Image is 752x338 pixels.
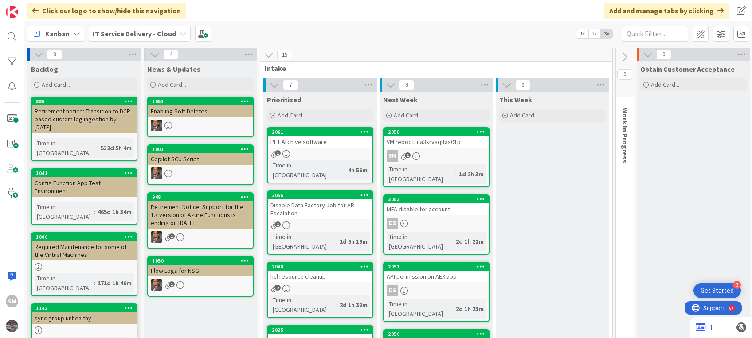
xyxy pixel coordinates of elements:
div: Time in [GEOGRAPHIC_DATA] [270,295,336,315]
b: IT Service Delivery - Cloud [93,29,176,38]
div: 1006Required Maintenance for some of the Virtual Machines [32,233,137,260]
div: 2061PE1 Archive software [268,128,372,148]
span: 1 [275,150,281,156]
div: Time in [GEOGRAPHIC_DATA] [387,299,452,319]
div: 2051API permission on AEX app [384,263,489,282]
span: Kanban [45,28,70,39]
div: Time in [GEOGRAPHIC_DATA] [35,273,94,293]
div: 1050 [148,257,253,265]
span: 1 [275,221,281,227]
a: 1041Config Function App Test EnvironmentTime in [GEOGRAPHIC_DATA]:465d 1h 34m [31,168,137,225]
span: 0 [617,69,632,80]
div: 1001 [152,146,253,152]
span: 7 [283,80,298,90]
span: 4 [163,49,178,60]
span: Add Card... [158,81,186,89]
span: Add Card... [42,81,70,89]
div: Flow Logs for NSG [148,265,253,276]
div: 1d 5h 19m [337,237,370,246]
a: 1051Enabling Soft DeletesDP [147,97,254,137]
div: 1050 [152,258,253,264]
div: DP [148,279,253,291]
span: Add Card... [510,111,538,119]
span: Work In Progress [621,108,630,163]
span: 3x [600,29,612,38]
div: Time in [GEOGRAPHIC_DATA] [270,232,336,251]
span: : [94,278,95,288]
span: : [336,300,337,310]
a: 2058VM reboot: na3srvsqlfas01pSMTime in [GEOGRAPHIC_DATA]:1d 2h 3m [383,127,490,187]
div: 2050 [384,330,489,338]
div: 1143sync group unhealthy [32,304,137,324]
div: VM reboot: na3srvsqlfas01p [384,136,489,148]
div: 2055Disable Data Factory Job for AR Escalation [268,191,372,219]
span: : [452,237,454,246]
div: 1143 [32,304,137,312]
div: 2d 1h 22m [454,237,486,246]
div: 948Retirement Notice: Support for the 1.x version of Azure Functions is ending on [DATE] [148,193,253,229]
div: Config Function App Test Environment [32,177,137,197]
div: 2058VM reboot: na3srvsqlfas01p [384,128,489,148]
div: 1001 [148,145,253,153]
a: 1050Flow Logs for NSGDP [147,256,254,297]
span: 2 [275,285,281,291]
span: Support [19,1,40,12]
div: 885 [32,97,137,105]
div: SM [384,150,489,162]
div: 2061 [272,129,372,135]
div: Get Started [701,286,734,295]
div: 2051 [384,263,489,271]
div: 2053 [388,196,489,202]
span: This Week [499,95,532,104]
a: 1001Copilot SCU ScriptDP [147,144,254,185]
div: Time in [GEOGRAPHIC_DATA] [35,202,94,221]
span: News & Updates [147,65,200,74]
div: DP [148,120,253,131]
div: 948 [148,193,253,201]
div: DP [148,231,253,243]
div: Retirement Notice: Support for the 1.x version of Azure Functions is ending on [DATE] [148,201,253,229]
div: Disable Data Factory Job for AR Escalation [268,199,372,219]
div: MFA disable for account [384,203,489,215]
span: 1 [405,152,411,158]
div: Add and manage tabs by clicking [604,3,729,19]
input: Quick Filter... [622,26,688,42]
div: 2053 [384,195,489,203]
div: 1143 [36,305,137,311]
div: Click our logo to show/hide this navigation [27,3,186,19]
div: SM [387,150,398,162]
span: Add Card... [394,111,422,119]
div: DS [387,218,398,229]
div: Time in [GEOGRAPHIC_DATA] [35,138,97,158]
div: DS [384,218,489,229]
div: 1d 2h 3m [457,169,486,179]
div: Required Maintenance for some of the Virtual Machines [32,241,137,260]
div: 2050 [388,331,489,337]
div: SM [6,295,18,307]
div: 9+ [45,4,49,11]
div: 3 [733,281,741,289]
a: 2061PE1 Archive softwareTime in [GEOGRAPHIC_DATA]:4h 56m [267,127,373,183]
div: 1041Config Function App Test Environment [32,169,137,197]
span: Add Card... [651,81,679,89]
div: 2058 [384,128,489,136]
a: 885Retirement notice: Transition to DCR-based custom log ingestion by [DATE]Time in [GEOGRAPHIC_D... [31,97,137,161]
div: DS [384,285,489,296]
img: DP [151,279,162,291]
div: 1041 [36,170,137,176]
div: Enabling Soft Deletes [148,105,253,117]
span: : [97,143,98,153]
div: Open Get Started checklist, remaining modules: 3 [693,283,741,298]
img: avatar [6,320,18,332]
div: 4h 56m [346,165,370,175]
div: 2025 [272,327,372,333]
div: 1051 [152,98,253,105]
div: 1051 [148,97,253,105]
img: DP [151,120,162,131]
div: 885 [36,98,137,105]
div: 532d 5h 4m [98,143,134,153]
div: 2d 1h 32m [337,300,370,310]
a: 2055Disable Data Factory Job for AR EscalationTime in [GEOGRAPHIC_DATA]:1d 5h 19m [267,190,373,255]
span: Next Week [383,95,418,104]
span: 8 [47,49,62,60]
